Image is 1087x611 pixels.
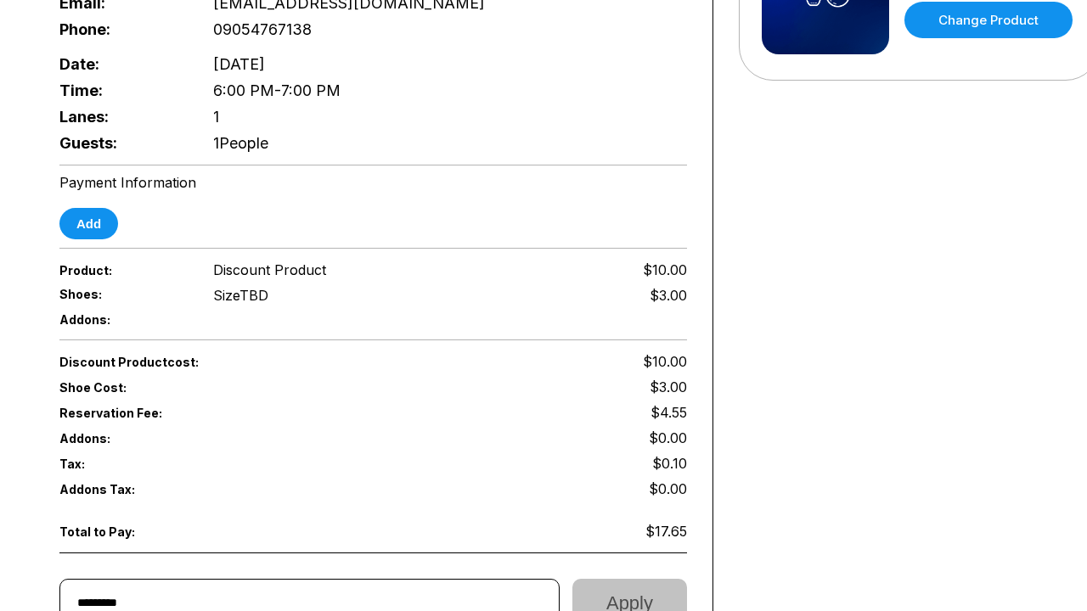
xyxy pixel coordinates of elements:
[59,457,185,471] span: Tax:
[213,20,312,38] span: 09054767138
[59,287,185,301] span: Shoes:
[59,355,374,369] span: Discount Product cost:
[59,406,374,420] span: Reservation Fee:
[59,134,185,152] span: Guests:
[213,261,326,278] span: Discount Product
[649,480,687,497] span: $0.00
[213,108,219,126] span: 1
[651,404,687,421] span: $4.55
[59,312,185,327] span: Addons:
[59,55,185,73] span: Date:
[59,81,185,99] span: Time:
[650,378,687,395] span: $3.00
[213,287,268,304] div: Size TBD
[213,134,268,152] span: 1 People
[650,287,687,304] div: $3.00
[59,108,185,126] span: Lanes:
[213,81,341,99] span: 6:00 PM - 7:00 PM
[59,482,185,496] span: Addons Tax:
[213,55,265,73] span: [DATE]
[59,263,185,277] span: Product:
[59,208,118,239] button: Add
[59,524,185,539] span: Total to Pay:
[643,261,687,278] span: $10.00
[59,431,185,446] span: Addons:
[904,2,1073,38] a: Change Product
[59,20,185,38] span: Phone:
[649,429,687,446] span: $0.00
[652,455,687,472] span: $0.10
[645,523,687,540] span: $17.65
[643,353,687,370] span: $10.00
[59,174,687,191] div: Payment Information
[59,380,185,395] span: Shoe Cost:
